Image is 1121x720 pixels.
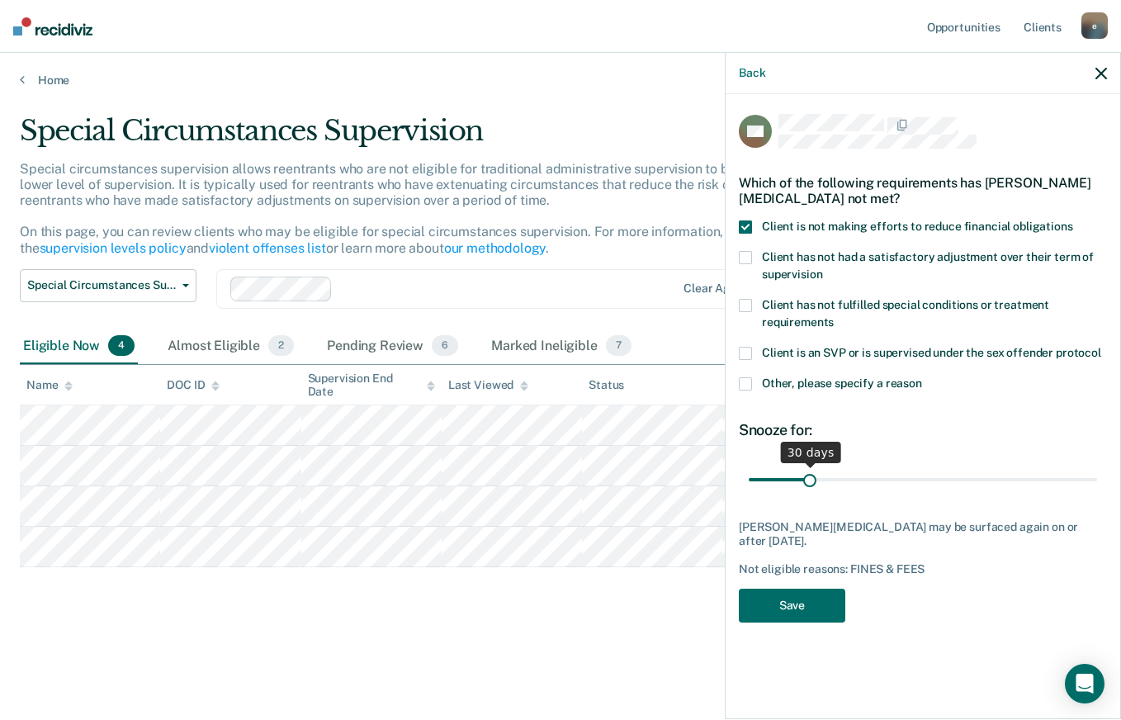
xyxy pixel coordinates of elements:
[739,66,765,80] button: Back
[26,378,73,392] div: Name
[762,377,922,390] span: Other, please specify a reason
[589,378,624,392] div: Status
[781,442,841,463] div: 30 days
[739,162,1107,220] div: Which of the following requirements has [PERSON_NAME][MEDICAL_DATA] not met?
[209,240,326,256] a: violent offenses list
[268,335,294,357] span: 2
[324,329,461,365] div: Pending Review
[308,372,435,400] div: Supervision End Date
[164,329,297,365] div: Almost Eligible
[448,378,528,392] div: Last Viewed
[20,73,1101,88] a: Home
[762,298,1049,329] span: Client has not fulfilled special conditions or treatment requirements
[432,335,458,357] span: 6
[762,220,1073,233] span: Client is not making efforts to reduce financial obligations
[13,17,92,36] img: Recidiviz
[739,562,1107,576] div: Not eligible reasons: FINES & FEES
[40,240,187,256] a: supervision levels policy
[167,378,220,392] div: DOC ID
[488,329,635,365] div: Marked Ineligible
[683,282,754,296] div: Clear agents
[27,278,176,292] span: Special Circumstances Supervision
[108,335,135,357] span: 4
[762,250,1094,281] span: Client has not had a satisfactory adjustment over their term of supervision
[739,421,1107,439] div: Snooze for:
[739,589,845,623] button: Save
[20,329,138,365] div: Eligible Now
[20,114,861,161] div: Special Circumstances Supervision
[606,335,631,357] span: 7
[739,520,1107,548] div: [PERSON_NAME][MEDICAL_DATA] may be surfaced again on or after [DATE].
[762,346,1101,359] span: Client is an SVP or is supervised under the sex offender protocol
[1081,12,1108,39] div: e
[20,161,830,256] p: Special circumstances supervision allows reentrants who are not eligible for traditional administ...
[444,240,546,256] a: our methodology
[1065,664,1104,703] div: Open Intercom Messenger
